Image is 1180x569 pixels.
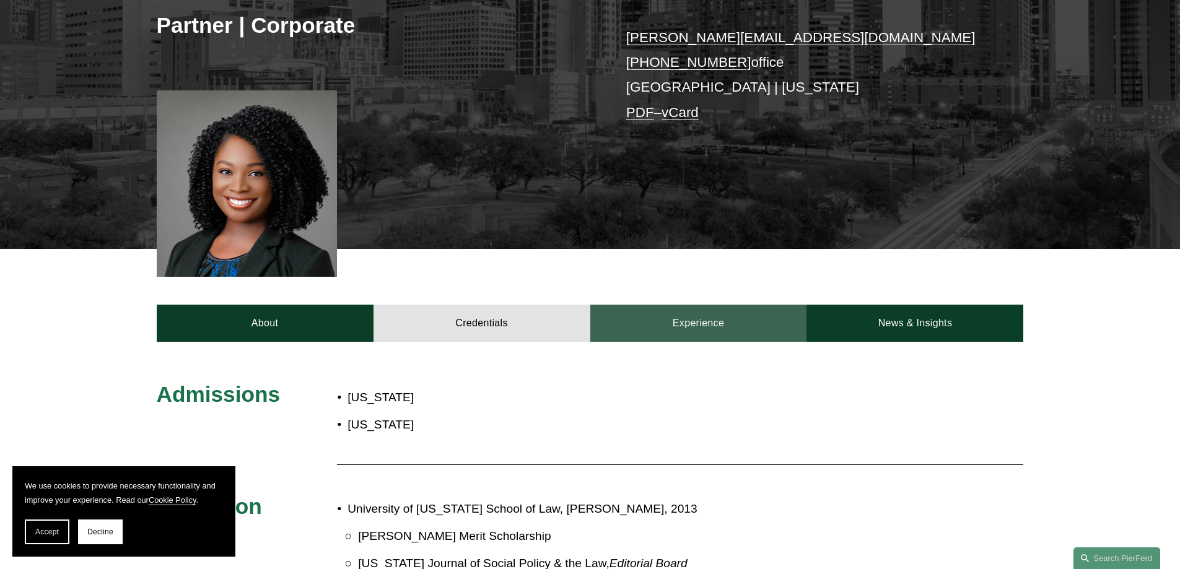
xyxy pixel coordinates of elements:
[25,519,69,544] button: Accept
[78,519,123,544] button: Decline
[626,25,987,125] p: office [GEOGRAPHIC_DATA] | [US_STATE] –
[626,30,976,45] a: [PERSON_NAME][EMAIL_ADDRESS][DOMAIN_NAME]
[358,526,915,547] p: [PERSON_NAME] Merit Scholarship
[347,498,915,520] p: University of [US_STATE] School of Law, [PERSON_NAME], 2013
[1073,547,1160,569] a: Search this site
[347,387,662,409] p: [US_STATE]
[87,528,113,536] span: Decline
[149,495,196,505] a: Cookie Policy
[157,305,374,342] a: About
[806,305,1023,342] a: News & Insights
[590,305,807,342] a: Experience
[12,466,235,557] section: Cookie banner
[157,382,280,406] span: Admissions
[626,54,751,70] a: [PHONE_NUMBER]
[25,479,223,507] p: We use cookies to provide necessary functionality and improve your experience. Read our .
[626,105,654,120] a: PDF
[347,414,662,436] p: [US_STATE]
[35,528,59,536] span: Accept
[662,105,699,120] a: vCard
[374,305,590,342] a: Credentials
[157,12,590,39] h3: Partner | Corporate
